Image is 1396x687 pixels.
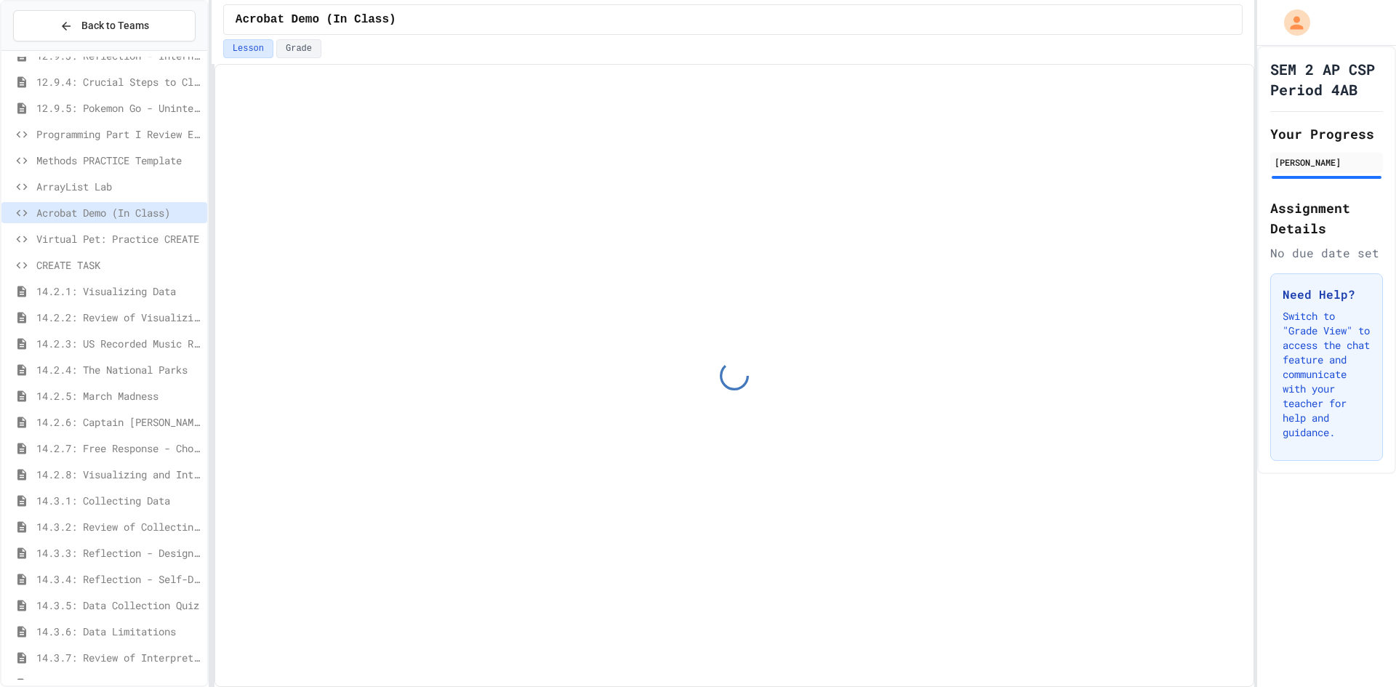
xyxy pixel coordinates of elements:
span: Back to Teams [81,18,149,33]
span: CREATE TASK [36,257,201,273]
h2: Your Progress [1270,124,1383,144]
span: Acrobat Demo (In Class) [36,205,201,220]
button: Back to Teams [13,10,196,41]
span: 14.3.1: Collecting Data [36,493,201,508]
h3: Need Help? [1283,286,1371,303]
p: Switch to "Grade View" to access the chat feature and communicate with your teacher for help and ... [1283,309,1371,440]
span: 14.2.6: Captain [PERSON_NAME] [36,414,201,430]
h1: SEM 2 AP CSP Period 4AB [1270,59,1383,100]
span: 14.3.2: Review of Collecting Data [36,519,201,534]
span: 14.3.5: Data Collection Quiz [36,598,201,613]
span: Programming Part I Review Exercises [36,126,201,142]
span: Acrobat Demo (In Class) [236,11,396,28]
span: 14.2.4: The National Parks [36,362,201,377]
span: 14.3.7: Review of Interpreting Data [36,650,201,665]
span: 12.9.4: Crucial Steps to Close the Digital Divide [36,74,201,89]
span: 14.2.1: Visualizing Data [36,284,201,299]
div: No due date set [1270,244,1383,262]
span: 14.3.4: Reflection - Self-Driving Cars [36,571,201,587]
button: Grade [276,39,321,58]
span: ArrayList Lab [36,179,201,194]
span: 14.3.3: Reflection - Design a Survey [36,545,201,561]
span: 12.9.5: Pokemon Go - Unintended Effects [36,100,201,116]
h2: Assignment Details [1270,198,1383,238]
span: 14.2.8: Visualizing and Interpreting Data Quiz [36,467,201,482]
span: Virtual Pet: Practice CREATE [36,231,201,246]
span: 14.2.5: March Madness [36,388,201,403]
button: Lesson [223,39,273,58]
span: 14.2.3: US Recorded Music Revenue [36,336,201,351]
div: [PERSON_NAME] [1275,156,1379,169]
span: Methods PRACTICE Template [36,153,201,168]
span: 14.2.7: Free Response - Choosing a Visualization [36,441,201,456]
div: My Account [1269,6,1314,39]
span: 14.3.6: Data Limitations [36,624,201,639]
span: 14.2.2: Review of Visualizing Data [36,310,201,325]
